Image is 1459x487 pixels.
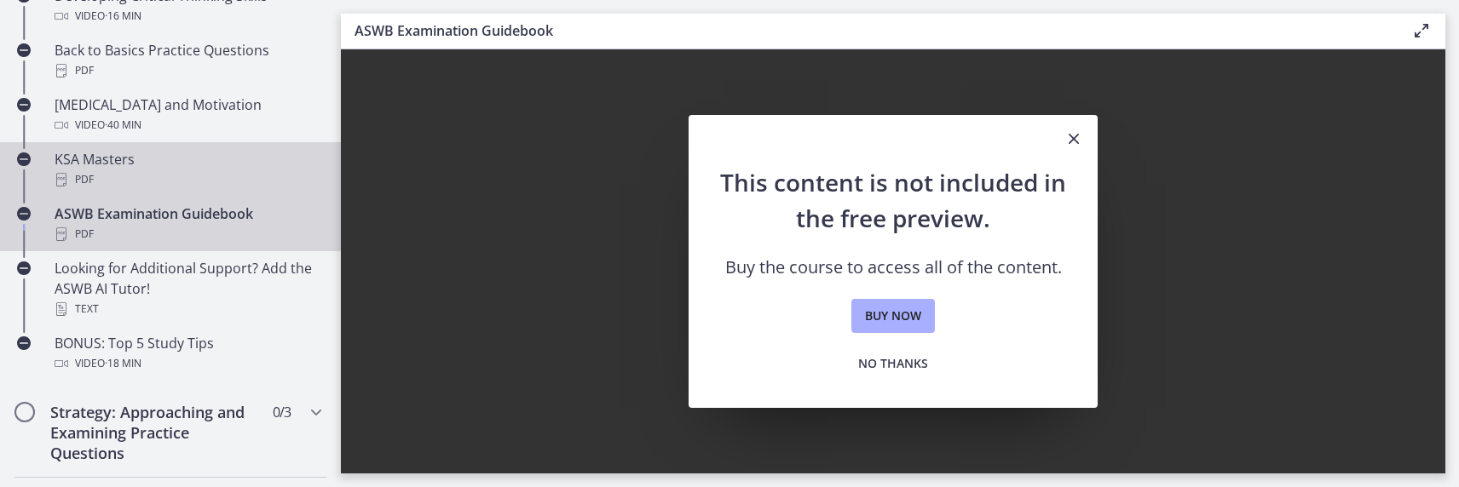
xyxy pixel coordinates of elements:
div: PDF [55,169,320,190]
button: No thanks [845,347,942,381]
span: 0 / 3 [273,402,291,422]
a: Buy now [851,299,935,333]
div: Video [55,115,320,135]
div: Video [55,6,320,26]
span: · 16 min [105,6,141,26]
div: Video [55,353,320,374]
div: PDF [55,60,320,81]
div: [MEDICAL_DATA] and Motivation [55,95,320,135]
h3: ASWB Examination Guidebook [355,20,1384,41]
span: No thanks [858,353,928,374]
div: Text [55,299,320,319]
p: Buy the course to access all of the content. [716,256,1070,278]
span: · 18 min [105,353,141,374]
h2: Strategy: Approaching and Examining Practice Questions [50,402,258,463]
div: PDF [55,224,320,244]
h2: This content is not included in the free preview. [716,164,1070,236]
span: Buy now [865,306,921,326]
div: Back to Basics Practice Questions [55,40,320,81]
div: ASWB Examination Guidebook [55,203,320,244]
div: Looking for Additional Support? Add the ASWB AI Tutor! [55,258,320,319]
div: BONUS: Top 5 Study Tips [55,333,320,374]
span: · 40 min [105,115,141,135]
button: Close [1050,115,1098,164]
div: KSA Masters [55,149,320,190]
